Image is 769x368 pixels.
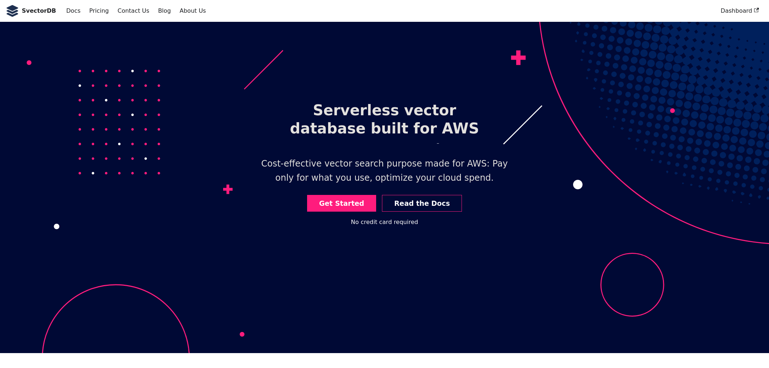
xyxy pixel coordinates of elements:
a: Pricing [85,5,113,17]
div: No credit card required [351,217,418,227]
b: SvectorDB [22,6,56,16]
h1: Serverless vector database built for AWS [268,95,501,143]
a: Blog [154,5,175,17]
a: Docs [62,5,85,17]
a: About Us [175,5,210,17]
a: SvectorDB LogoSvectorDB [6,5,56,17]
a: Read the Docs [382,195,462,212]
a: Contact Us [113,5,153,17]
img: SvectorDB Logo [6,5,19,17]
p: Cost-effective vector search purpose made for AWS: Pay only for what you use, optimize your cloud... [246,151,523,191]
a: Dashboard [716,5,763,17]
a: Get Started [307,195,377,212]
